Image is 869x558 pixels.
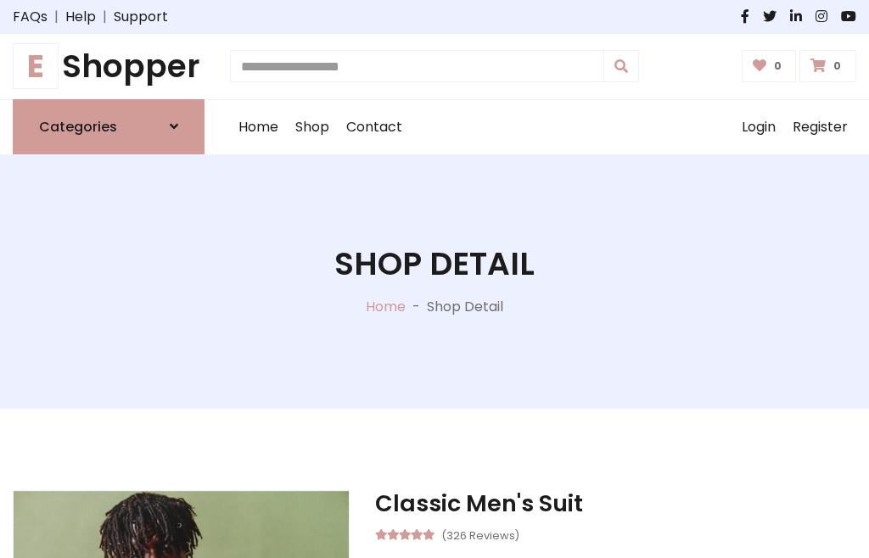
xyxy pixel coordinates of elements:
[230,100,287,154] a: Home
[784,100,856,154] a: Register
[406,297,427,317] p: -
[48,7,65,27] span: |
[13,43,59,89] span: E
[65,7,96,27] a: Help
[799,50,856,82] a: 0
[287,100,338,154] a: Shop
[114,7,168,27] a: Support
[375,490,856,517] h3: Classic Men's Suit
[13,47,205,86] a: EShopper
[441,524,519,544] small: (326 Reviews)
[427,297,503,317] p: Shop Detail
[733,100,784,154] a: Login
[334,245,535,283] h1: Shop Detail
[770,59,786,74] span: 0
[13,47,205,86] h1: Shopper
[829,59,845,74] span: 0
[338,100,411,154] a: Contact
[13,99,205,154] a: Categories
[96,7,114,27] span: |
[39,119,117,135] h6: Categories
[13,7,48,27] a: FAQs
[742,50,797,82] a: 0
[366,297,406,316] a: Home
